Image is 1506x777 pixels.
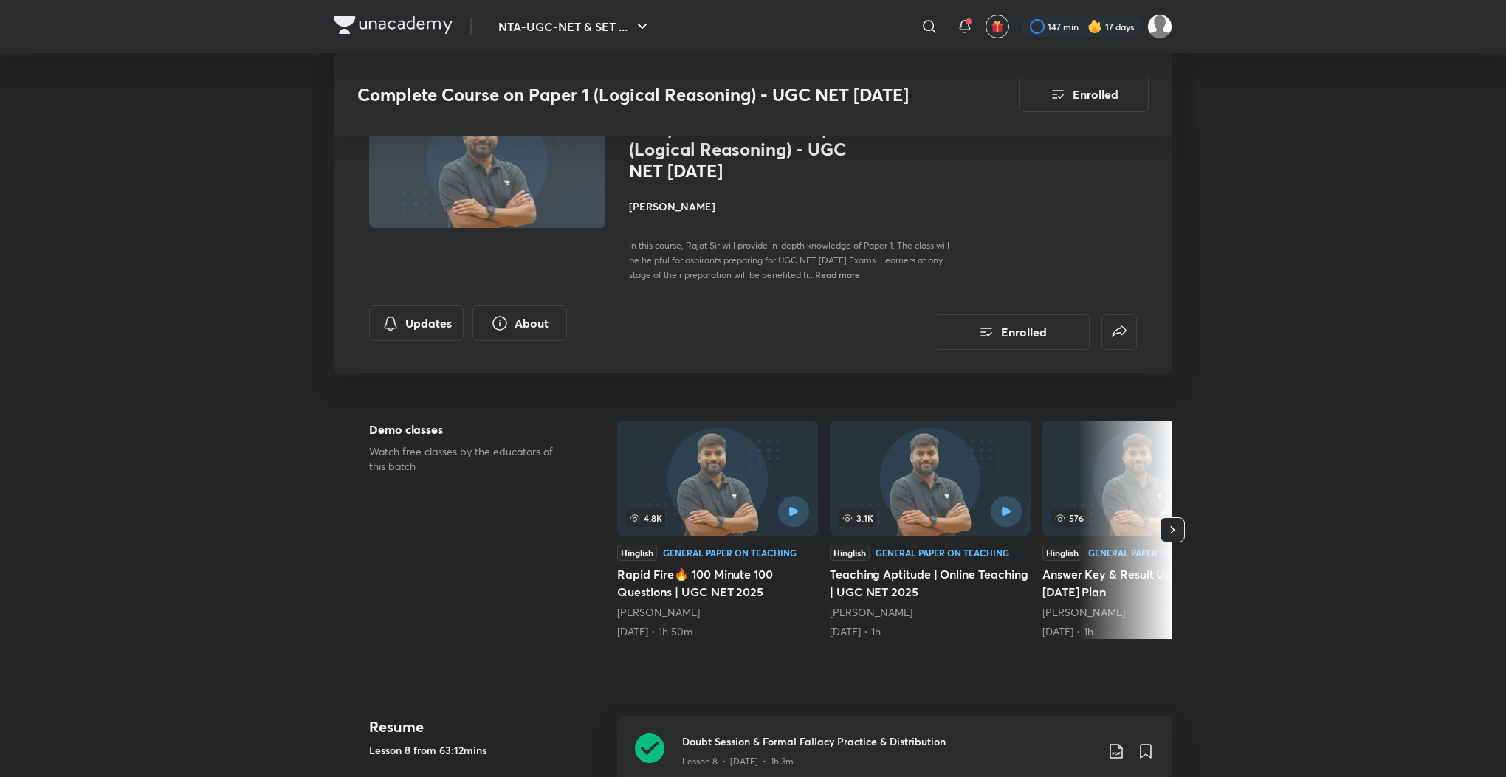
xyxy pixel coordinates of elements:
[1042,421,1243,639] a: 576HinglishGeneral Paper on TeachingAnswer Key & Result Update | [DATE] Plan[PERSON_NAME][DATE] • 1h
[617,421,818,639] a: 4.8KHinglishGeneral Paper on TeachingRapid Fire🔥 100 Minute 100 Questions | UGC NET 2025[PERSON_N...
[617,421,818,639] a: Rapid Fire🔥 100 Minute 100 Questions | UGC NET 2025
[617,605,700,619] a: [PERSON_NAME]
[369,742,605,758] h5: Lesson 8 from 63:12mins
[369,444,570,474] p: Watch free classes by the educators of this batch
[935,314,1090,350] button: Enrolled
[472,305,567,341] button: About
[1101,314,1137,350] button: false
[629,117,870,181] h1: Complete Course on Paper 1 (Logical Reasoning) - UGC NET [DATE]
[1042,565,1243,601] h5: Answer Key & Result Update | [DATE] Plan
[830,421,1031,639] a: Teaching Aptitude | Online Teaching | UGC NET 2025
[830,624,1031,639] div: 6th Jun • 1h
[1042,421,1243,639] a: Answer Key & Result Update | Dec 2025 Plan
[682,733,1096,749] h3: Doubt Session & Formal Fallacy Practice & Distribution
[815,269,860,280] span: Read more
[830,605,912,619] a: [PERSON_NAME]
[876,548,1009,557] div: General Paper on Teaching
[367,94,608,229] img: Thumbnail
[991,20,1004,33] img: avatar
[617,545,657,561] div: Hinglish
[334,16,453,34] img: Company Logo
[629,198,960,214] h4: [PERSON_NAME]
[1042,545,1082,561] div: Hinglish
[1042,605,1125,619] a: [PERSON_NAME]
[682,755,794,768] p: Lesson 8 • [DATE] • 1h 3m
[1051,509,1087,527] span: 576
[1019,77,1149,112] button: Enrolled
[986,15,1009,38] button: avatar
[1042,624,1243,639] div: 14th Jul • 1h
[357,84,935,106] h3: Complete Course on Paper 1 (Logical Reasoning) - UGC NET [DATE]
[1147,14,1172,39] img: Sakshi Nath
[617,565,818,601] h5: Rapid Fire🔥 100 Minute 100 Questions | UGC NET 2025
[334,16,453,38] a: Company Logo
[617,605,818,620] div: Rajat Kumar
[1042,605,1243,620] div: Rajat Kumar
[489,12,660,41] button: NTA-UGC-NET & SET ...
[663,548,797,557] div: General Paper on Teaching
[830,565,1031,601] h5: Teaching Aptitude | Online Teaching | UGC NET 2025
[626,509,665,527] span: 4.8K
[830,421,1031,639] a: 3.1KHinglishGeneral Paper on TeachingTeaching Aptitude | Online Teaching | UGC NET 2025[PERSON_NA...
[839,509,876,527] span: 3.1K
[617,624,818,639] div: 31st May • 1h 50m
[1087,19,1102,34] img: streak
[830,605,1031,620] div: Rajat Kumar
[369,305,464,341] button: Updates
[830,545,870,561] div: Hinglish
[369,716,605,738] h4: Resume
[369,421,570,438] h5: Demo classes
[629,240,949,280] span: In this course, Rajat Sir will provide in-depth knowledge of Paper 1. The class will be helpful f...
